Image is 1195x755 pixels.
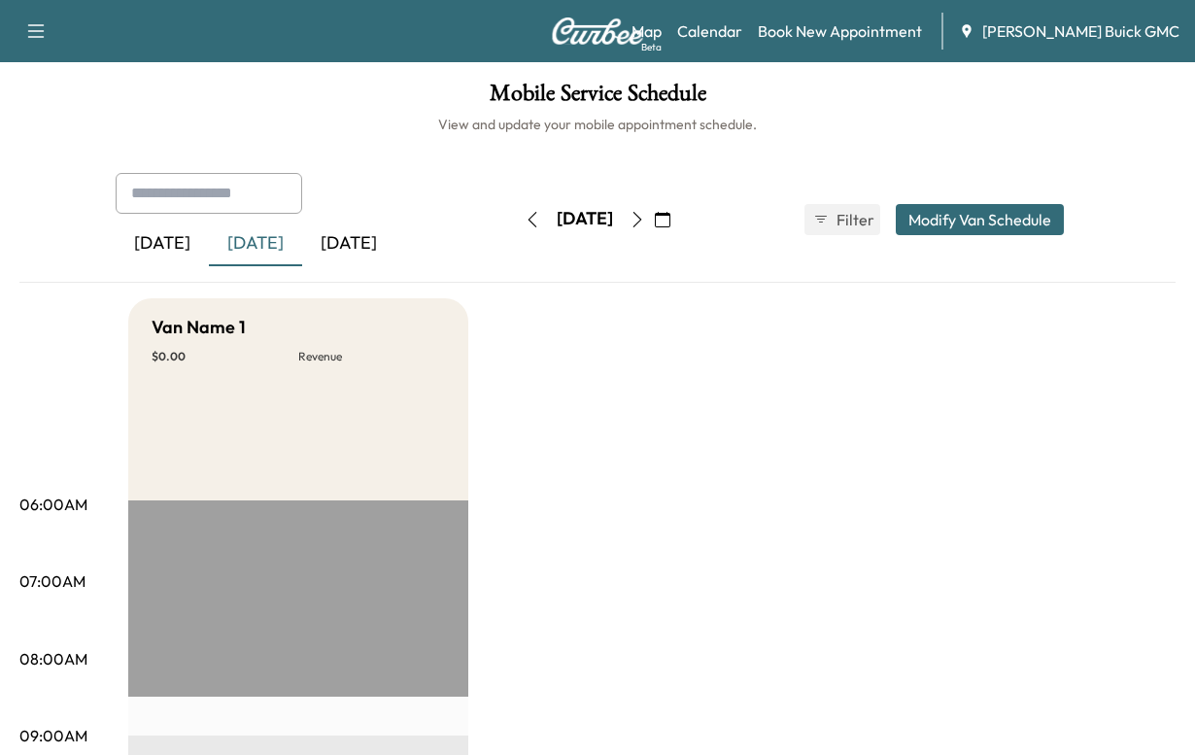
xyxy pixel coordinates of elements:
[19,493,87,516] p: 06:00AM
[836,208,871,231] span: Filter
[896,204,1064,235] button: Modify Van Schedule
[209,222,302,266] div: [DATE]
[19,647,87,670] p: 08:00AM
[152,349,298,364] p: $ 0.00
[551,17,644,45] img: Curbee Logo
[19,724,87,747] p: 09:00AM
[758,19,922,43] a: Book New Appointment
[982,19,1179,43] span: [PERSON_NAME] Buick GMC
[557,207,613,231] div: [DATE]
[677,19,742,43] a: Calendar
[19,569,85,593] p: 07:00AM
[152,314,246,341] h5: Van Name 1
[804,204,880,235] button: Filter
[302,222,395,266] div: [DATE]
[641,40,662,54] div: Beta
[116,222,209,266] div: [DATE]
[298,349,445,364] p: Revenue
[19,115,1176,134] h6: View and update your mobile appointment schedule.
[19,82,1176,115] h1: Mobile Service Schedule
[632,19,662,43] a: MapBeta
